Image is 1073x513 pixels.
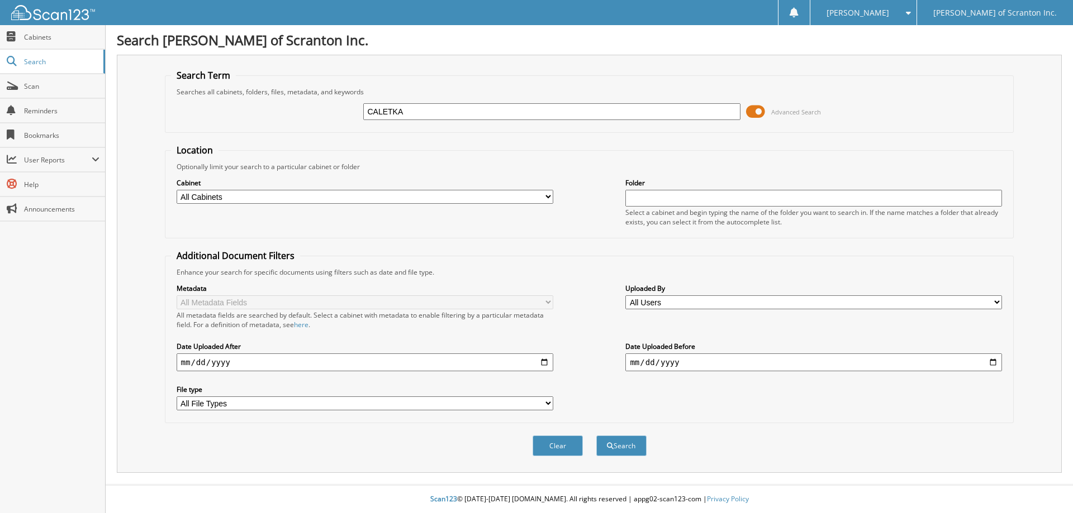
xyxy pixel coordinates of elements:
a: Privacy Policy [707,494,749,504]
span: Cabinets [24,32,99,42]
span: [PERSON_NAME] [827,9,889,16]
label: Uploaded By [625,284,1002,293]
span: Reminders [24,106,99,116]
div: Searches all cabinets, folders, files, metadata, and keywords [171,87,1008,97]
label: Folder [625,178,1002,188]
span: Help [24,180,99,189]
div: © [DATE]-[DATE] [DOMAIN_NAME]. All rights reserved | appg02-scan123-com | [106,486,1073,513]
a: here [294,320,308,329]
iframe: Chat Widget [1017,459,1073,513]
button: Search [596,435,647,456]
input: end [625,353,1002,371]
span: [PERSON_NAME] of Scranton Inc. [933,9,1057,16]
button: Clear [533,435,583,456]
legend: Additional Document Filters [171,250,300,262]
div: Select a cabinet and begin typing the name of the folder you want to search in. If the name match... [625,208,1002,227]
label: Date Uploaded Before [625,342,1002,351]
span: Bookmarks [24,131,99,140]
span: User Reports [24,155,92,165]
label: Date Uploaded After [177,342,553,351]
input: start [177,353,553,371]
span: Scan123 [430,494,457,504]
h1: Search [PERSON_NAME] of Scranton Inc. [117,31,1062,49]
span: Announcements [24,204,99,214]
div: All metadata fields are searched by default. Select a cabinet with metadata to enable filtering b... [177,310,553,329]
label: Cabinet [177,178,553,188]
legend: Location [171,144,219,156]
div: Optionally limit your search to a particular cabinet or folder [171,162,1008,171]
legend: Search Term [171,69,236,81]
span: Scan [24,81,99,91]
label: File type [177,385,553,394]
span: Search [24,57,98,66]
div: Enhance your search for specific documents using filters such as date and file type. [171,267,1008,277]
span: Advanced Search [771,108,821,116]
label: Metadata [177,284,553,293]
img: scan123-logo-white.svg [11,5,95,20]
